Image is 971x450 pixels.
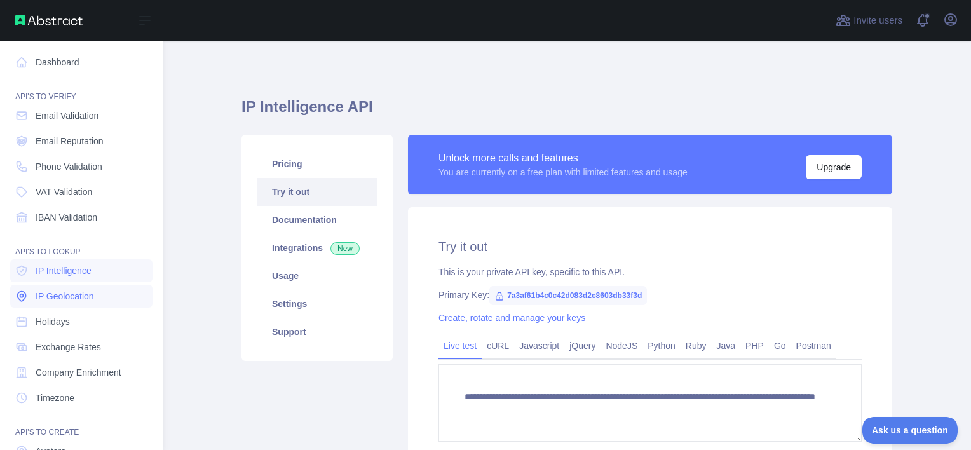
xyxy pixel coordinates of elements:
[438,266,862,278] div: This is your private API key, specific to this API.
[257,150,377,178] a: Pricing
[10,76,153,102] div: API'S TO VERIFY
[15,15,83,25] img: Abstract API
[862,417,958,444] iframe: Toggle Customer Support
[10,181,153,203] a: VAT Validation
[330,242,360,255] span: New
[10,310,153,333] a: Holidays
[10,206,153,229] a: IBAN Validation
[642,336,681,356] a: Python
[10,336,153,358] a: Exchange Rates
[601,336,642,356] a: NodeJS
[438,313,585,323] a: Create, rotate and manage your keys
[36,109,98,122] span: Email Validation
[740,336,769,356] a: PHP
[482,336,514,356] a: cURL
[257,262,377,290] a: Usage
[10,259,153,282] a: IP Intelligence
[438,289,862,301] div: Primary Key:
[514,336,564,356] a: Javascript
[257,178,377,206] a: Try it out
[438,238,862,256] h2: Try it out
[36,135,104,147] span: Email Reputation
[853,13,902,28] span: Invite users
[712,336,741,356] a: Java
[10,51,153,74] a: Dashboard
[36,366,121,379] span: Company Enrichment
[10,412,153,437] div: API'S TO CREATE
[10,231,153,257] div: API'S TO LOOKUP
[257,290,377,318] a: Settings
[791,336,836,356] a: Postman
[36,186,92,198] span: VAT Validation
[257,234,377,262] a: Integrations New
[806,155,862,179] button: Upgrade
[10,130,153,153] a: Email Reputation
[36,264,92,277] span: IP Intelligence
[10,155,153,178] a: Phone Validation
[681,336,712,356] a: Ruby
[257,206,377,234] a: Documentation
[833,10,905,31] button: Invite users
[36,341,101,353] span: Exchange Rates
[564,336,601,356] a: jQuery
[438,166,688,179] div: You are currently on a free plan with limited features and usage
[438,336,482,356] a: Live test
[36,315,70,328] span: Holidays
[489,286,647,305] span: 7a3af61b4c0c42d083d2c8603db33f3d
[36,211,97,224] span: IBAN Validation
[438,151,688,166] div: Unlock more calls and features
[10,361,153,384] a: Company Enrichment
[769,336,791,356] a: Go
[36,160,102,173] span: Phone Validation
[10,386,153,409] a: Timezone
[10,104,153,127] a: Email Validation
[36,290,94,303] span: IP Geolocation
[36,392,74,404] span: Timezone
[257,318,377,346] a: Support
[10,285,153,308] a: IP Geolocation
[241,97,892,127] h1: IP Intelligence API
